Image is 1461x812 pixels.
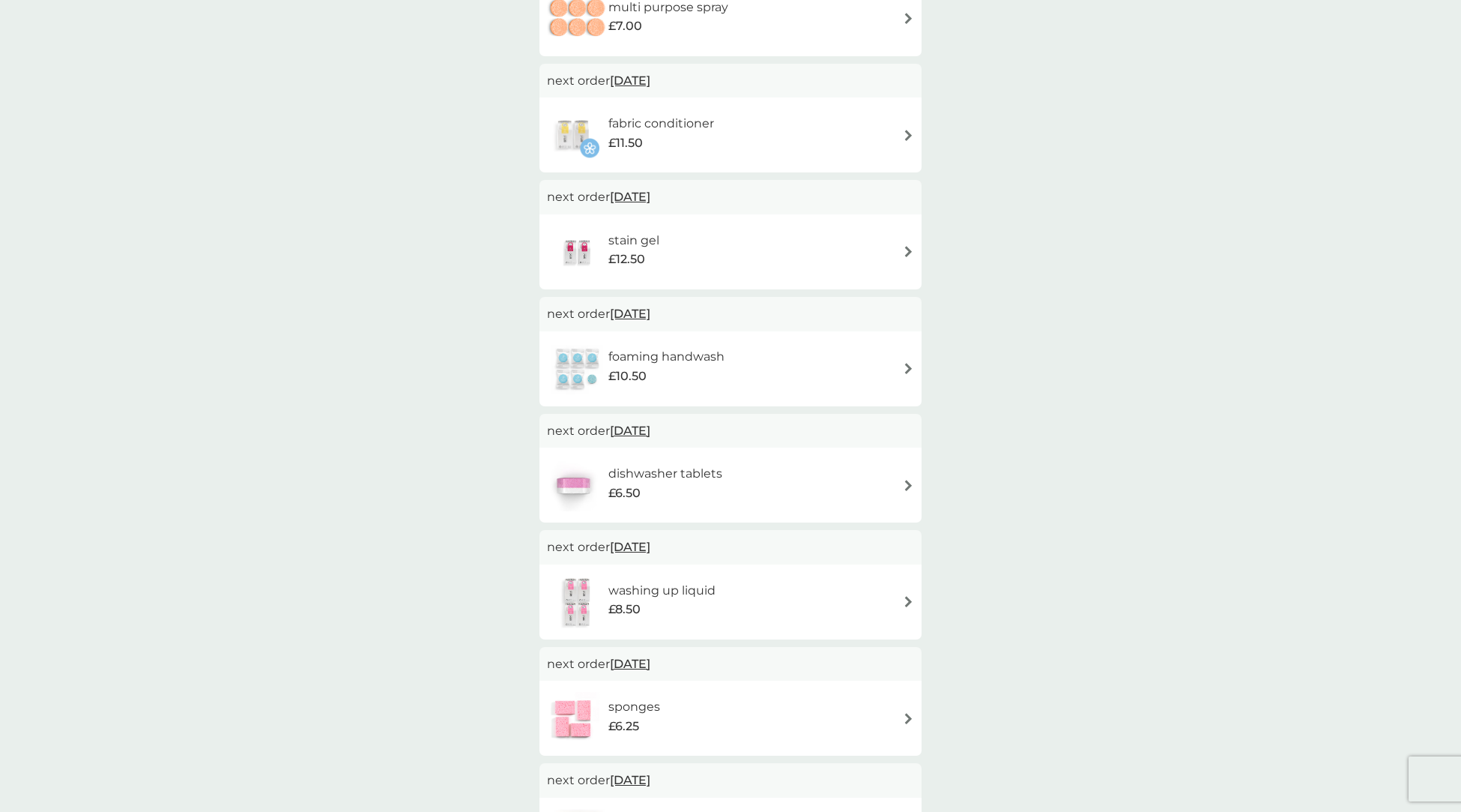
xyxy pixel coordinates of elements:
[608,231,659,250] h6: stain gel
[608,484,641,503] span: £6.50
[547,538,914,557] p: next order
[610,766,650,795] span: [DATE]
[608,347,725,367] h6: foaming handwash
[903,13,914,24] img: arrow right
[608,581,716,601] h6: washing up liquid
[903,596,914,607] img: arrow right
[608,250,645,269] span: £12.50
[547,226,608,278] img: stain gel
[608,600,641,619] span: £8.50
[547,576,608,628] img: washing up liquid
[903,713,914,724] img: arrow right
[608,367,647,386] span: £10.50
[547,343,608,395] img: foaming handwash
[547,421,914,441] p: next order
[608,133,643,153] span: £11.50
[610,532,650,562] span: [DATE]
[547,692,599,745] img: sponges
[547,655,914,674] p: next order
[547,771,914,790] p: next order
[547,187,914,207] p: next order
[610,649,650,679] span: [DATE]
[903,363,914,374] img: arrow right
[608,16,642,36] span: £7.00
[547,459,599,511] img: dishwasher tablets
[610,182,650,211] span: [DATE]
[610,416,650,445] span: [DATE]
[903,480,914,491] img: arrow right
[547,71,914,91] p: next order
[610,299,650,328] span: [DATE]
[903,246,914,257] img: arrow right
[608,114,714,133] h6: fabric conditioner
[608,464,722,484] h6: dishwasher tablets
[547,109,599,161] img: fabric conditioner
[547,304,914,324] p: next order
[608,697,660,717] h6: sponges
[608,717,639,736] span: £6.25
[903,130,914,141] img: arrow right
[610,66,650,95] span: [DATE]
